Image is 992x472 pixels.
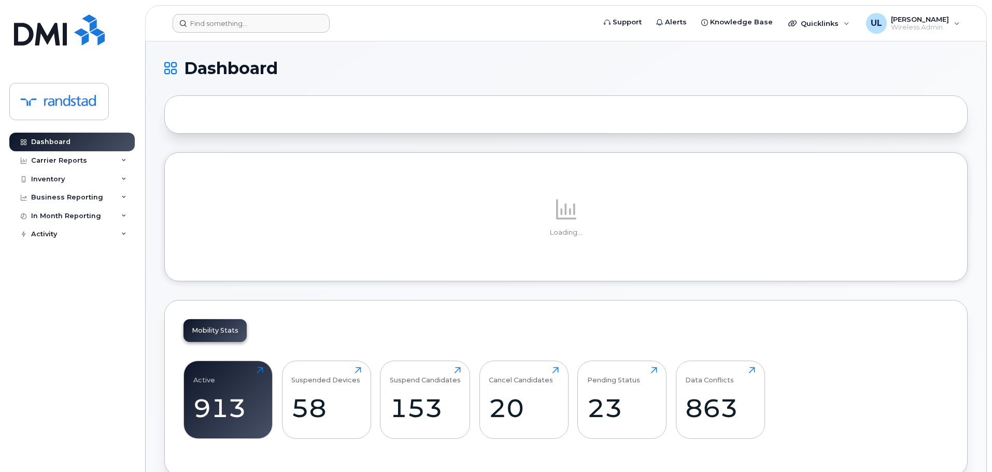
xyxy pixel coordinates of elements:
div: 20 [489,393,559,423]
a: Suspend Candidates153 [390,367,461,433]
a: Active913 [193,367,263,433]
div: Suspend Candidates [390,367,461,384]
div: 58 [291,393,361,423]
div: 23 [587,393,657,423]
p: Loading... [183,228,948,237]
div: Active [193,367,215,384]
div: Cancel Candidates [489,367,553,384]
div: Suspended Devices [291,367,360,384]
a: Pending Status23 [587,367,657,433]
div: Pending Status [587,367,640,384]
div: 153 [390,393,461,423]
a: Data Conflicts863 [685,367,755,433]
div: 863 [685,393,755,423]
span: Dashboard [184,61,278,76]
a: Suspended Devices58 [291,367,361,433]
div: Data Conflicts [685,367,734,384]
div: 913 [193,393,263,423]
a: Cancel Candidates20 [489,367,559,433]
